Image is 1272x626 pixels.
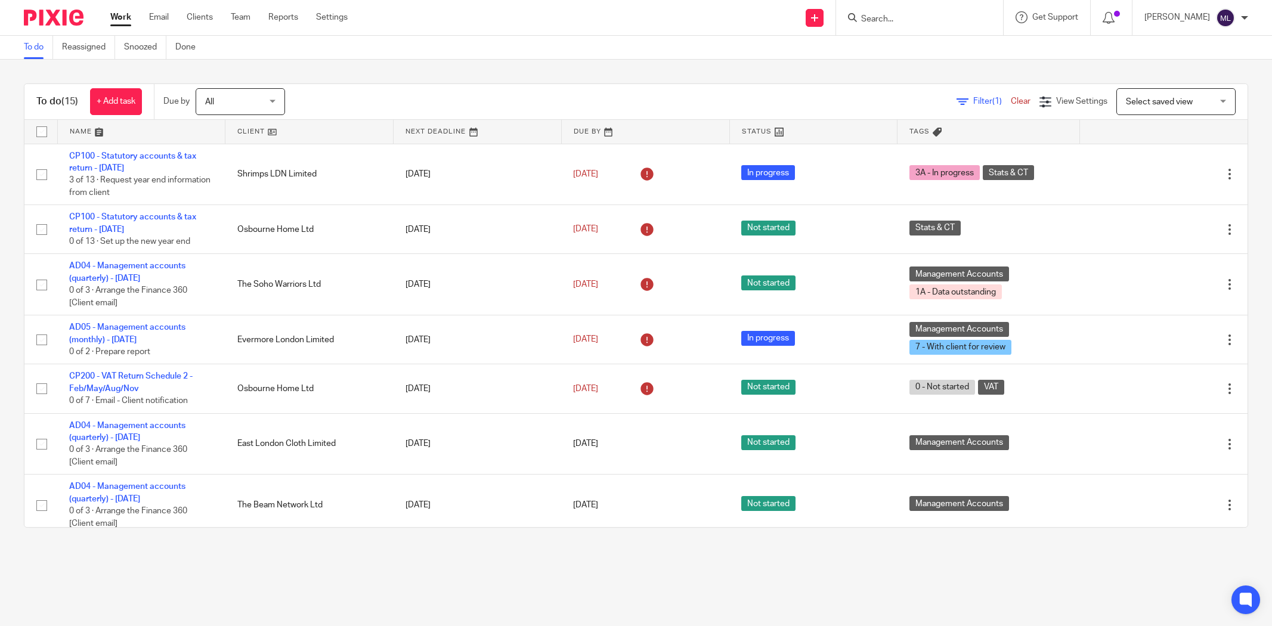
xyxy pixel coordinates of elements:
[573,336,598,344] span: [DATE]
[573,280,598,289] span: [DATE]
[741,275,796,290] span: Not started
[124,36,166,59] a: Snoozed
[163,95,190,107] p: Due by
[909,496,1009,511] span: Management Accounts
[573,440,598,448] span: [DATE]
[909,284,1002,299] span: 1A - Data outstanding
[225,205,394,254] td: Osbourne Home Ltd
[573,385,598,393] span: [DATE]
[394,144,562,205] td: [DATE]
[909,380,975,395] span: 0 - Not started
[741,331,795,346] span: In progress
[741,221,796,235] span: Not started
[978,380,1004,395] span: VAT
[36,95,78,108] h1: To do
[1126,98,1193,106] span: Select saved view
[69,446,187,467] span: 0 of 3 · Arrange the Finance 360 [Client email]
[741,165,795,180] span: In progress
[24,36,53,59] a: To do
[225,254,394,315] td: The Soho Warriors Ltd
[175,36,205,59] a: Done
[394,254,562,315] td: [DATE]
[909,266,1009,281] span: Management Accounts
[225,315,394,364] td: Evermore London Limited
[573,170,598,178] span: [DATE]
[1056,97,1107,106] span: View Settings
[225,144,394,205] td: Shrimps LDN Limited
[69,286,187,307] span: 0 of 3 · Arrange the Finance 360 [Client email]
[983,165,1034,180] span: Stats & CT
[909,165,980,180] span: 3A - In progress
[1216,8,1235,27] img: svg%3E
[69,213,196,233] a: CP100 - Statutory accounts & tax return - [DATE]
[61,97,78,106] span: (15)
[573,225,598,234] span: [DATE]
[90,88,142,115] a: + Add task
[1011,97,1030,106] a: Clear
[69,482,185,503] a: AD04 - Management accounts (quarterly) - [DATE]
[69,237,190,246] span: 0 of 13 · Set up the new year end
[69,348,150,356] span: 0 of 2 · Prepare report
[316,11,348,23] a: Settings
[69,152,196,172] a: CP100 - Statutory accounts & tax return - [DATE]
[268,11,298,23] a: Reports
[909,221,961,235] span: Stats & CT
[69,176,211,197] span: 3 of 13 · Request year end information from client
[1144,11,1210,23] p: [PERSON_NAME]
[394,475,562,536] td: [DATE]
[394,364,562,413] td: [DATE]
[909,128,930,135] span: Tags
[394,413,562,475] td: [DATE]
[231,11,250,23] a: Team
[110,11,131,23] a: Work
[860,14,967,25] input: Search
[1032,13,1078,21] span: Get Support
[69,396,188,405] span: 0 of 7 · Email - Client notification
[69,507,187,528] span: 0 of 3 · Arrange the Finance 360 [Client email]
[909,435,1009,450] span: Management Accounts
[205,98,214,106] span: All
[69,262,185,282] a: AD04 - Management accounts (quarterly) - [DATE]
[69,323,185,343] a: AD05 - Management accounts (monthly) - [DATE]
[909,340,1011,355] span: 7 - With client for review
[741,380,796,395] span: Not started
[69,422,185,442] a: AD04 - Management accounts (quarterly) - [DATE]
[394,315,562,364] td: [DATE]
[225,475,394,536] td: The Beam Network Ltd
[573,501,598,509] span: [DATE]
[973,97,1011,106] span: Filter
[69,372,193,392] a: CP200 - VAT Return Schedule 2 - Feb/May/Aug/Nov
[741,435,796,450] span: Not started
[394,205,562,254] td: [DATE]
[62,36,115,59] a: Reassigned
[24,10,83,26] img: Pixie
[225,413,394,475] td: East London Cloth Limited
[909,322,1009,337] span: Management Accounts
[187,11,213,23] a: Clients
[149,11,169,23] a: Email
[741,496,796,511] span: Not started
[225,364,394,413] td: Osbourne Home Ltd
[992,97,1002,106] span: (1)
